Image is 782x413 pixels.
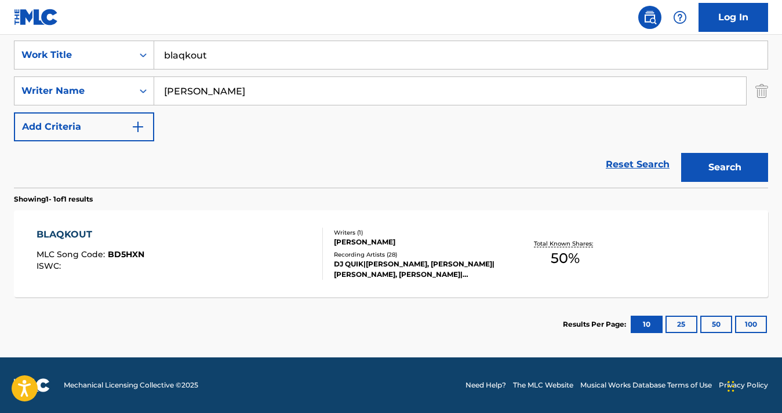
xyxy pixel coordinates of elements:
img: Delete Criterion [755,76,768,105]
button: 100 [735,316,767,333]
div: BLAQKOUT [37,228,144,242]
p: Showing 1 - 1 of 1 results [14,194,93,204]
a: Reset Search [600,152,675,177]
button: 10 [631,316,663,333]
div: Work Title [21,48,126,62]
img: search [643,10,657,24]
p: Total Known Shares: [534,239,596,248]
a: The MLC Website [513,380,573,390]
a: Musical Works Database Terms of Use [580,380,712,390]
a: Need Help? [465,380,506,390]
span: ISWC : [37,261,64,271]
div: Writers ( 1 ) [334,228,502,237]
span: BD5HXN [108,249,144,260]
a: Public Search [638,6,661,29]
img: MLC Logo [14,9,59,25]
div: [PERSON_NAME] [334,237,502,247]
span: 50 % [551,248,580,269]
button: Search [681,153,768,182]
div: Recording Artists ( 28 ) [334,250,502,259]
button: Add Criteria [14,112,154,141]
span: Mechanical Licensing Collective © 2025 [64,380,198,390]
button: 50 [700,316,732,333]
div: DJ QUIK|[PERSON_NAME], [PERSON_NAME]|[PERSON_NAME], [PERSON_NAME]|[PERSON_NAME], [PERSON_NAME] & ... [334,259,502,280]
img: logo [14,378,50,392]
button: 25 [665,316,697,333]
p: Results Per Page: [563,319,629,330]
img: help [673,10,687,24]
form: Search Form [14,41,768,188]
a: Log In [699,3,768,32]
a: BLAQKOUTMLC Song Code:BD5HXNISWC:Writers (1)[PERSON_NAME]Recording Artists (28)DJ QUIK|[PERSON_NA... [14,210,768,297]
iframe: Chat Widget [724,357,782,413]
a: Privacy Policy [719,380,768,390]
div: Help [668,6,692,29]
span: MLC Song Code : [37,249,108,260]
img: 9d2ae6d4665cec9f34b9.svg [131,120,145,134]
div: Drag [728,369,734,404]
div: Writer Name [21,84,126,98]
